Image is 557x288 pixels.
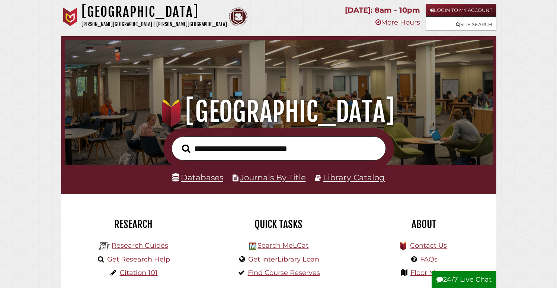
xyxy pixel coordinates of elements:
[182,144,190,153] i: Search
[249,243,256,250] img: Hekman Library Logo
[81,20,227,29] p: [PERSON_NAME][GEOGRAPHIC_DATA] | [PERSON_NAME][GEOGRAPHIC_DATA]
[345,4,420,17] p: [DATE]: 8am - 10pm
[67,218,201,231] h2: Research
[426,18,496,31] a: Site Search
[420,255,438,263] a: FAQs
[229,7,247,26] img: Calvin Theological Seminary
[240,173,306,182] a: Journals By Title
[172,173,223,182] a: Databases
[410,269,447,277] a: Floor Maps
[107,255,170,263] a: Get Research Help
[323,173,385,182] a: Library Catalog
[248,255,319,263] a: Get InterLibrary Loan
[112,241,168,250] a: Research Guides
[357,218,491,231] h2: About
[410,241,447,250] a: Contact Us
[212,218,346,231] h2: Quick Tasks
[375,18,420,26] a: More Hours
[120,269,158,277] a: Citation 101
[248,269,320,277] a: Find Course Reserves
[257,241,308,250] a: Search MeLCat
[426,4,496,17] a: Login to My Account
[81,4,227,20] h1: [GEOGRAPHIC_DATA]
[178,142,194,155] button: Search
[99,241,110,252] img: Hekman Library Logo
[61,7,80,26] img: Calvin University
[73,95,484,128] h1: [GEOGRAPHIC_DATA]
